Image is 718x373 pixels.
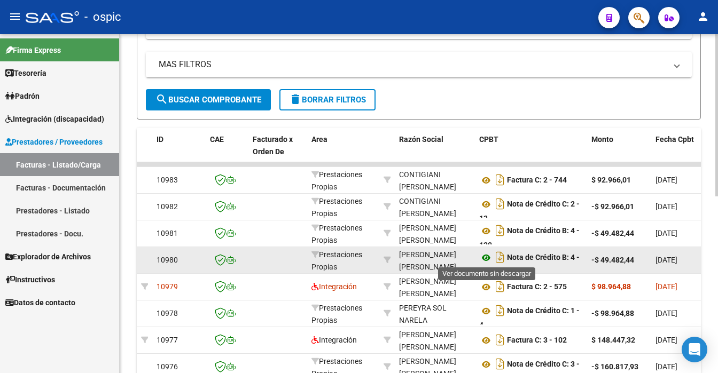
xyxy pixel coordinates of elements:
span: 10981 [157,229,178,237]
mat-icon: menu [9,10,21,23]
datatable-header-cell: Area [307,128,379,175]
mat-expansion-panel-header: MAS FILTROS [146,52,692,77]
span: ID [157,135,163,144]
span: [DATE] [655,176,677,184]
div: PEREYRA SOL NARELA [399,302,471,327]
div: 20177164373 [399,169,471,191]
span: [DATE] [655,336,677,344]
span: - ospic [84,5,121,29]
span: Borrar Filtros [289,95,366,105]
span: Padrón [5,90,40,102]
strong: -$ 92.966,01 [591,202,634,211]
strong: Factura C: 3 - 102 [507,336,567,345]
span: Razón Social [399,135,443,144]
div: CONTIGIANI [PERSON_NAME] [399,195,471,220]
span: Datos de contacto [5,297,75,308]
span: 10980 [157,256,178,264]
div: 27313722711 [399,249,471,271]
span: Prestaciones Propias [311,224,362,244]
div: [PERSON_NAME] [PERSON_NAME] [PERSON_NAME] [399,329,471,365]
strong: Nota de Crédito C: 1 - 4 [479,307,580,330]
datatable-header-cell: CPBT [475,128,587,175]
i: Descargar documento [493,302,507,319]
span: Prestaciones Propias [311,250,362,271]
span: 10977 [157,336,178,344]
span: Prestaciones Propias [311,197,362,218]
mat-panel-title: MAS FILTROS [159,59,666,70]
div: 27313722711 [399,222,471,244]
span: Fecha Cpbt [655,135,694,144]
i: Descargar documento [493,278,507,295]
span: Prestaciones Propias [311,170,362,191]
span: Explorador de Archivos [5,251,91,263]
span: [DATE] [655,362,677,371]
datatable-header-cell: CAE [206,128,248,175]
span: [DATE] [655,309,677,318]
i: Descargar documento [493,222,507,239]
i: Descargar documento [493,331,507,348]
span: Prestadores / Proveedores [5,136,103,148]
div: 27289228832 [399,275,471,298]
strong: -$ 98.964,88 [591,309,634,318]
datatable-header-cell: Razón Social [395,128,475,175]
strong: Nota de Crédito B: 4 - 131 [479,253,580,276]
span: Integración (discapacidad) [5,113,104,125]
strong: Factura C: 2 - 575 [507,283,567,291]
span: CAE [210,135,224,144]
strong: $ 148.447,32 [591,336,635,344]
i: Descargar documento [493,171,507,188]
div: [PERSON_NAME] [PERSON_NAME] [399,275,471,300]
span: [DATE] [655,202,677,211]
div: 27403610785 [399,302,471,324]
span: CPBT [479,135,498,144]
span: [DATE] [655,282,677,291]
span: 10978 [157,309,178,318]
span: Facturado x Orden De [253,135,293,156]
mat-icon: person [697,10,709,23]
span: Area [311,135,327,144]
strong: Nota de Crédito C: 2 - 12 [479,200,580,223]
strong: $ 92.966,01 [591,176,631,184]
span: Monto [591,135,613,144]
datatable-header-cell: Fecha Cpbt [651,128,699,175]
span: [DATE] [655,256,677,264]
datatable-header-cell: Facturado x Orden De [248,128,307,175]
span: 10982 [157,202,178,211]
div: CONTIGIANI [PERSON_NAME] [399,169,471,193]
i: Descargar documento [493,355,507,372]
strong: -$ 49.482,44 [591,229,634,237]
mat-icon: delete [289,93,302,106]
strong: -$ 160.817,93 [591,362,638,371]
i: Descargar documento [493,249,507,266]
datatable-header-cell: Monto [587,128,651,175]
span: 10983 [157,176,178,184]
div: [PERSON_NAME] [PERSON_NAME] [399,222,471,247]
mat-icon: search [155,93,168,106]
datatable-header-cell: ID [152,128,206,175]
span: Integración [311,282,357,291]
span: Tesorería [5,67,46,79]
strong: $ 98.964,88 [591,282,631,291]
span: [DATE] [655,229,677,237]
button: Borrar Filtros [279,89,376,110]
button: Buscar Comprobante [146,89,271,110]
span: Firma Express [5,44,61,56]
span: Prestaciones Propias [311,304,362,324]
div: Open Intercom Messenger [682,337,707,362]
span: 10979 [157,282,178,291]
span: Buscar Comprobante [155,95,261,105]
strong: -$ 49.482,44 [591,256,634,264]
strong: Nota de Crédito B: 4 - 130 [479,227,580,250]
span: Integración [311,336,357,344]
strong: Factura C: 2 - 744 [507,176,567,185]
div: [PERSON_NAME] [PERSON_NAME] [399,249,471,273]
span: Instructivos [5,274,55,285]
div: 27298061177 [399,329,471,351]
span: 10976 [157,362,178,371]
div: 20177164373 [399,195,471,218]
i: Descargar documento [493,195,507,212]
